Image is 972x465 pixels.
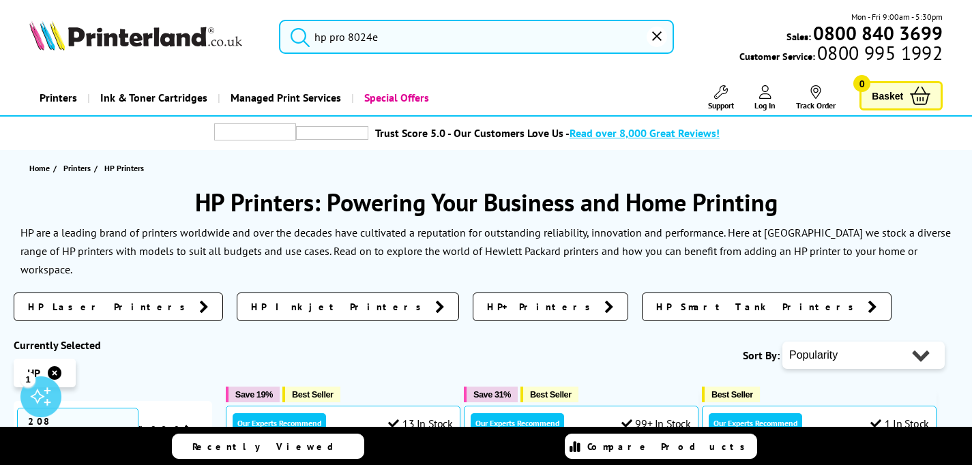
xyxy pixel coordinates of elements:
a: Ink & Toner Cartridges [87,80,218,115]
a: Home [29,161,53,175]
div: Our Experts Recommend [709,413,802,433]
button: Save 19% [226,387,280,402]
a: Log In [754,85,776,110]
a: Printers [63,161,94,175]
p: HP are a leading brand of printers worldwide and over the decades have cultivated a reputation fo... [20,226,951,276]
a: Printerland Logo [29,20,262,53]
span: Support [708,100,734,110]
span: Sales: [786,30,811,43]
img: trustpilot rating [214,123,296,140]
a: reset filters [138,421,202,447]
div: Our Experts Recommend [471,413,564,433]
div: Currently Selected [14,338,212,352]
div: 99+ In Stock [621,417,691,430]
a: HP Laser Printers [14,292,223,321]
input: Search [279,20,674,54]
span: HP Laser Printers [28,300,192,314]
span: Read over 8,000 Great Reviews! [570,126,720,140]
div: 1 [20,372,35,387]
a: Trust Score 5.0 - Our Customers Love Us -Read over 8,000 Great Reviews! [375,126,720,140]
img: Printerland Logo [29,20,242,50]
span: Customer Service: [739,46,943,63]
span: 0800 995 1992 [815,46,943,59]
span: HP+ Printers [487,300,598,314]
span: Recently Viewed [192,440,347,453]
span: Best Seller [530,389,572,400]
div: 13 In Stock [388,417,452,430]
h1: HP Printers: Powering Your Business and Home Printing [14,186,958,218]
span: HP Printers [104,163,144,173]
span: Best Seller [292,389,334,400]
span: Basket [872,87,903,105]
a: HP+ Printers [473,292,628,321]
a: Managed Print Services [218,80,351,115]
a: HP Inkjet Printers [237,292,459,321]
button: Best Seller [702,387,760,402]
span: Log In [754,100,776,110]
span: HP Inkjet Printers [251,300,428,314]
a: Support [708,85,734,110]
span: Compare Products [587,440,752,453]
div: 1 In Stock [870,417,929,430]
div: Our Experts Recommend [233,413,326,433]
span: Ink & Toner Cartridges [100,80,207,115]
span: HP Smart Tank Printers [656,300,861,314]
span: HP [27,366,40,380]
button: Best Seller [520,387,578,402]
span: Printers [63,161,91,175]
span: Sort By: [743,348,780,362]
a: Basket 0 [859,81,943,110]
span: Best Seller [711,389,753,400]
button: Best Seller [282,387,340,402]
img: trustpilot rating [296,126,368,140]
b: 0800 840 3699 [813,20,943,46]
span: 208 Products Found [17,408,138,460]
a: Track Order [796,85,836,110]
a: Special Offers [351,80,439,115]
button: Save 31% [464,387,518,402]
a: Recently Viewed [172,434,364,459]
span: Save 19% [235,389,273,400]
a: Printers [29,80,87,115]
span: Mon - Fri 9:00am - 5:30pm [851,10,943,23]
a: Compare Products [565,434,757,459]
span: Save 31% [473,389,511,400]
a: HP Smart Tank Printers [642,292,892,321]
a: 0800 840 3699 [811,27,943,40]
span: 0 [853,75,870,92]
